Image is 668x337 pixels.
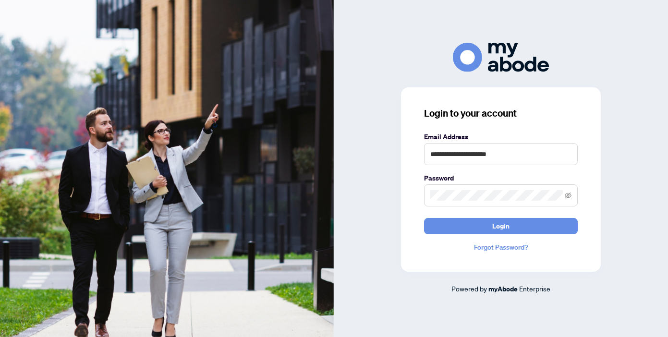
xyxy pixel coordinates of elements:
[451,284,487,293] span: Powered by
[565,192,571,199] span: eye-invisible
[424,218,578,234] button: Login
[424,107,578,120] h3: Login to your account
[519,284,550,293] span: Enterprise
[424,132,578,142] label: Email Address
[424,242,578,253] a: Forgot Password?
[492,218,510,234] span: Login
[488,284,518,294] a: myAbode
[424,173,578,183] label: Password
[453,43,549,72] img: ma-logo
